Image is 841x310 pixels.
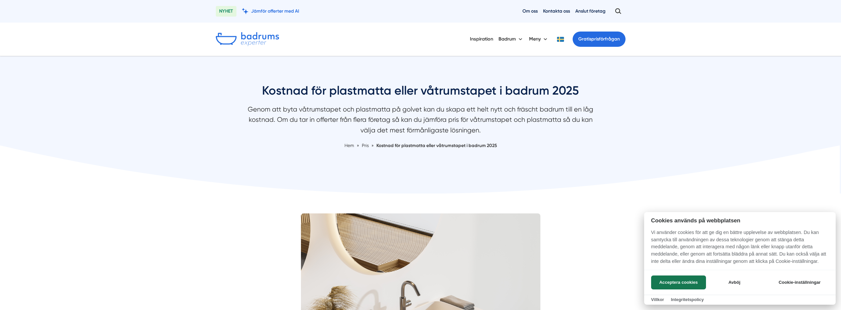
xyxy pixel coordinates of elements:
[651,275,706,289] button: Acceptera cookies
[708,275,761,289] button: Avböj
[771,275,829,289] button: Cookie-inställningar
[651,297,664,302] a: Villkor
[671,297,704,302] a: Integritetspolicy
[644,217,836,224] h2: Cookies används på webbplatsen
[644,229,836,270] p: Vi använder cookies för att ge dig en bättre upplevelse av webbplatsen. Du kan samtycka till anvä...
